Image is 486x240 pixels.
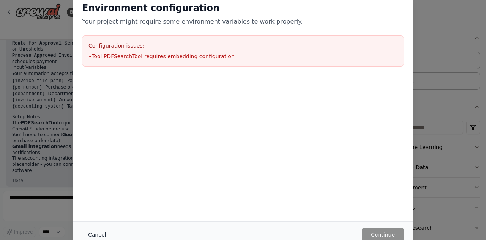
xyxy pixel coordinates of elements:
[88,52,398,60] li: • Tool PDFSearchTool requires embedding configuration
[88,42,398,49] h3: Configuration issues:
[82,17,404,26] p: Your project might require some environment variables to work properly.
[82,2,404,14] h2: Environment configuration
